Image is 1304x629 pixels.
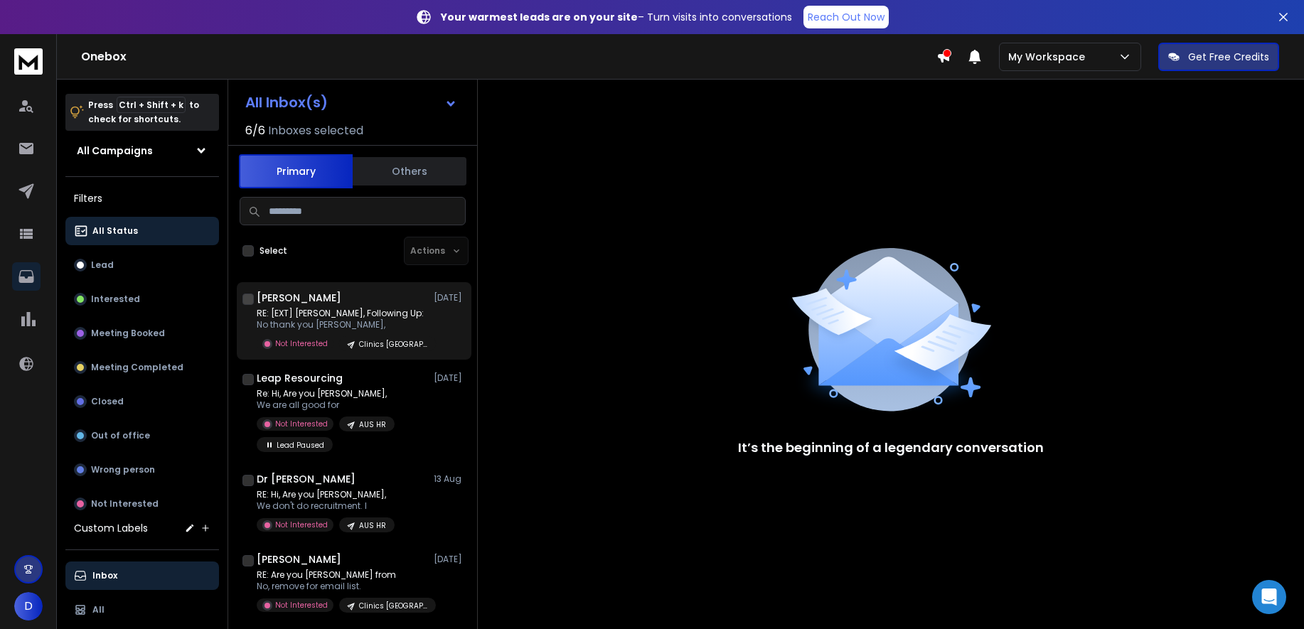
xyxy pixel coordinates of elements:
[91,430,150,441] p: Out of office
[257,552,341,566] h1: [PERSON_NAME]
[277,440,324,451] p: Lead Paused
[353,156,466,187] button: Others
[91,328,165,339] p: Meeting Booked
[257,291,341,305] h1: [PERSON_NAME]
[1188,50,1269,64] p: Get Free Credits
[257,489,395,500] p: RE: Hi, Are you [PERSON_NAME],
[1252,580,1286,614] div: Open Intercom Messenger
[257,472,356,486] h1: Dr [PERSON_NAME]
[239,154,353,188] button: Primary
[275,338,328,349] p: Not Interested
[359,601,427,611] p: Clinics [GEOGRAPHIC_DATA]
[92,225,138,237] p: All Status
[92,604,105,615] p: All
[65,319,219,348] button: Meeting Booked
[275,600,328,611] p: Not Interested
[257,500,395,512] p: We don't do recruitment. I
[268,122,363,139] h3: Inboxes selected
[65,136,219,165] button: All Campaigns
[81,48,936,65] h1: Onebox
[257,371,343,385] h1: Leap Resourcing
[434,372,466,384] p: [DATE]
[441,10,638,24] strong: Your warmest leads are on your site
[91,259,114,271] p: Lead
[441,10,792,24] p: – Turn visits into conversations
[65,217,219,245] button: All Status
[359,419,386,430] p: AUS HR
[14,592,43,620] button: D
[245,122,265,139] span: 6 / 6
[65,490,219,518] button: Not Interested
[359,339,427,350] p: Clinics [GEOGRAPHIC_DATA]
[434,473,466,485] p: 13 Aug
[77,144,153,158] h1: All Campaigns
[65,596,219,624] button: All
[65,188,219,208] h3: Filters
[257,581,427,592] p: No, remove for email list.
[257,569,427,581] p: RE: Are you [PERSON_NAME] from
[74,521,148,535] h3: Custom Labels
[260,245,287,257] label: Select
[91,464,155,475] p: Wrong person
[65,285,219,313] button: Interested
[65,353,219,382] button: Meeting Completed
[117,97,186,113] span: Ctrl + Shift + k
[91,362,183,373] p: Meeting Completed
[91,294,140,305] p: Interested
[808,10,885,24] p: Reach Out Now
[1008,50,1091,64] p: My Workspace
[257,399,427,411] p: We are all good for
[91,498,159,510] p: Not Interested
[65,456,219,484] button: Wrong person
[434,292,466,303] p: [DATE]
[257,319,427,330] p: No thank you [PERSON_NAME],
[92,570,117,581] p: Inbox
[257,388,427,399] p: Re: Hi, Are you [PERSON_NAME],
[257,308,427,319] p: RE: [EXT] [PERSON_NAME], Following Up:
[91,396,124,407] p: Closed
[65,561,219,590] button: Inbox
[738,438,1044,458] p: It’s the beginning of a legendary conversation
[1158,43,1279,71] button: Get Free Credits
[359,520,386,531] p: AUS HR
[434,554,466,565] p: [DATE]
[65,251,219,279] button: Lead
[275,419,328,429] p: Not Interested
[65,387,219,416] button: Closed
[14,48,43,75] img: logo
[88,98,199,127] p: Press to check for shortcuts.
[275,520,328,530] p: Not Interested
[234,88,469,117] button: All Inbox(s)
[803,6,889,28] a: Reach Out Now
[245,95,328,109] h1: All Inbox(s)
[65,421,219,450] button: Out of office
